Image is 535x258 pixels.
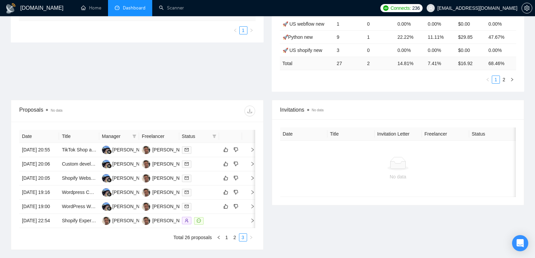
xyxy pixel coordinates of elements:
a: FA[PERSON_NAME] [142,175,191,180]
a: AA[PERSON_NAME] [102,161,151,166]
span: mail [185,190,189,194]
span: mail [185,162,189,166]
th: Invitation Letter [375,127,422,141]
a: AA[PERSON_NAME] [102,175,151,180]
img: logo [5,3,16,14]
span: mail [185,148,189,152]
button: like [222,202,230,210]
a: Wordpress Consultation Needed [62,190,130,195]
img: FA [142,146,150,154]
button: download [244,106,255,116]
a: searchScanner [159,5,184,11]
li: Next Page [247,233,255,241]
th: Status [469,127,516,141]
img: AA [102,188,110,197]
li: 3 [239,233,247,241]
li: 1 [223,233,231,241]
li: 1 [239,26,247,34]
span: like [223,161,228,167]
span: No data [51,109,62,112]
span: filter [211,131,218,141]
span: right [245,204,255,209]
td: 2 [365,57,395,70]
a: 1 [240,27,247,34]
button: right [247,26,256,34]
div: Open Intercom Messenger [512,235,528,251]
a: FA[PERSON_NAME] [102,218,151,223]
button: dislike [232,160,240,168]
span: left [233,28,237,32]
td: [DATE] 19:00 [19,200,59,214]
td: 0.00% [486,44,516,57]
a: FA[PERSON_NAME] [142,189,191,195]
img: FA [142,160,150,168]
span: user-add [185,219,189,223]
td: 0 [365,44,395,57]
li: 1 [492,76,500,84]
div: [PERSON_NAME] [152,203,191,210]
li: Previous Page [215,233,223,241]
a: Custom development in Shopify [62,161,129,167]
th: Title [327,127,375,141]
span: dislike [234,190,238,195]
span: left [486,78,490,82]
a: 2 [231,234,239,241]
span: filter [212,134,216,138]
button: dislike [232,174,240,182]
img: gigradar-bm.png [107,192,112,197]
li: Previous Page [484,76,492,84]
span: filter [131,131,138,141]
button: like [222,160,230,168]
a: 🚀Python new [283,34,313,40]
img: gigradar-bm.png [107,149,112,154]
td: 0.00% [425,17,455,30]
a: TikTok Shop and Shopify Integration Specialist [62,147,159,152]
span: mail [185,204,189,208]
button: left [215,233,223,241]
span: 236 [412,4,420,12]
td: 14.81 % [395,57,425,70]
td: 0.00% [425,44,455,57]
span: like [223,204,228,209]
span: user [428,6,433,10]
li: 2 [500,76,508,84]
div: [PERSON_NAME] [152,174,191,182]
span: right [245,190,255,195]
button: left [231,26,239,34]
td: Shopify Expert Needed to Set Up and Customize E-Commerce Store [59,214,99,228]
td: Wordpress Consultation Needed [59,185,99,200]
span: dislike [234,204,238,209]
span: right [249,235,253,239]
span: download [245,108,255,114]
img: AA [102,146,110,154]
a: 🚀 US webflow new [283,21,324,27]
td: 1 [365,30,395,44]
div: [PERSON_NAME] [112,189,151,196]
a: FA[PERSON_NAME] [142,218,191,223]
span: Invitations [280,106,516,114]
button: right [508,76,516,84]
a: FA[PERSON_NAME] [142,147,191,152]
li: Total 26 proposals [173,233,212,241]
a: AA[PERSON_NAME] [102,147,151,152]
img: AA [102,202,110,211]
div: Proposals [19,106,137,116]
img: AA [102,160,110,168]
div: [PERSON_NAME] [152,217,191,224]
span: right [245,162,255,166]
li: Previous Page [231,26,239,34]
a: Shopify Expert Needed to Set Up and Customize E-Commerce Store [62,218,206,223]
span: dislike [234,161,238,167]
button: setting [521,3,532,13]
td: 68.46 % [486,57,516,70]
span: mail [185,176,189,180]
img: FA [142,188,150,197]
span: message [197,219,201,223]
a: setting [521,5,532,11]
button: like [222,188,230,196]
a: AA[PERSON_NAME] [102,203,151,209]
span: Manager [102,133,130,140]
td: $0.00 [455,44,486,57]
td: 11.11% [425,30,455,44]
